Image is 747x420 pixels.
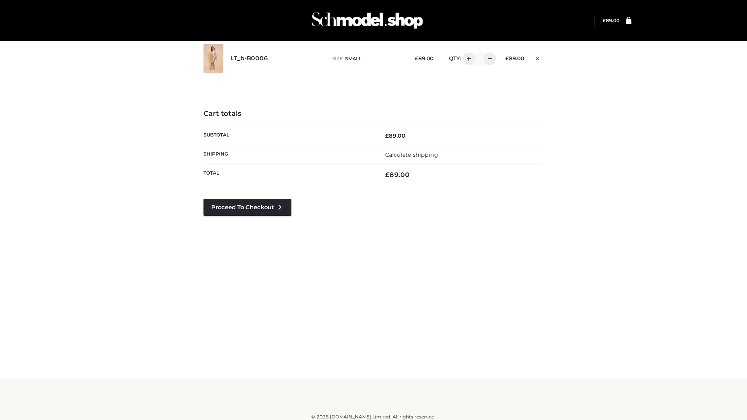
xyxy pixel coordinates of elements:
bdi: 89.00 [505,55,524,61]
h4: Cart totals [203,110,544,118]
th: Shipping [203,145,373,164]
span: £ [505,55,509,61]
a: Calculate shipping [385,151,438,158]
p: size : [332,55,403,62]
th: Subtotal [203,126,373,145]
a: £89.00 [603,17,619,23]
a: Remove this item [532,52,544,63]
span: £ [385,171,389,178]
span: £ [385,132,389,139]
img: Schmodel Admin 964 [309,5,426,36]
span: SMALL [345,56,361,61]
span: £ [603,17,606,23]
a: Proceed to Checkout [203,199,291,216]
th: Total [203,164,373,185]
span: £ [415,55,418,61]
div: QTY: [441,52,493,65]
bdi: 89.00 [415,55,433,61]
bdi: 89.00 [385,171,410,178]
bdi: 89.00 [385,132,405,139]
bdi: 89.00 [603,17,619,23]
a: LT_b-B0006 [231,55,268,62]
